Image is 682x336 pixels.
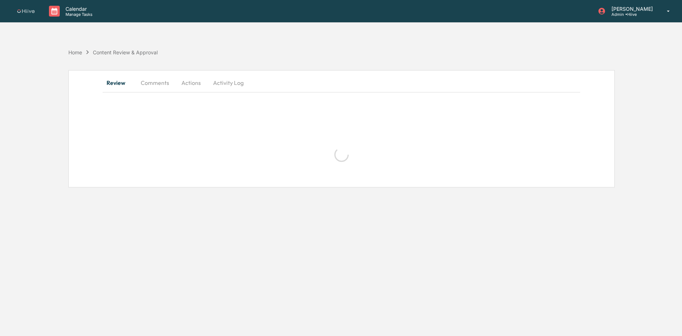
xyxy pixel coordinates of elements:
[135,74,175,91] button: Comments
[606,12,656,17] p: Admin • Hiive
[103,74,135,91] button: Review
[103,74,580,91] div: secondary tabs example
[207,74,249,91] button: Activity Log
[606,6,656,12] p: [PERSON_NAME]
[68,49,82,55] div: Home
[60,6,96,12] p: Calendar
[93,49,158,55] div: Content Review & Approval
[175,74,207,91] button: Actions
[60,12,96,17] p: Manage Tasks
[17,9,35,13] img: logo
